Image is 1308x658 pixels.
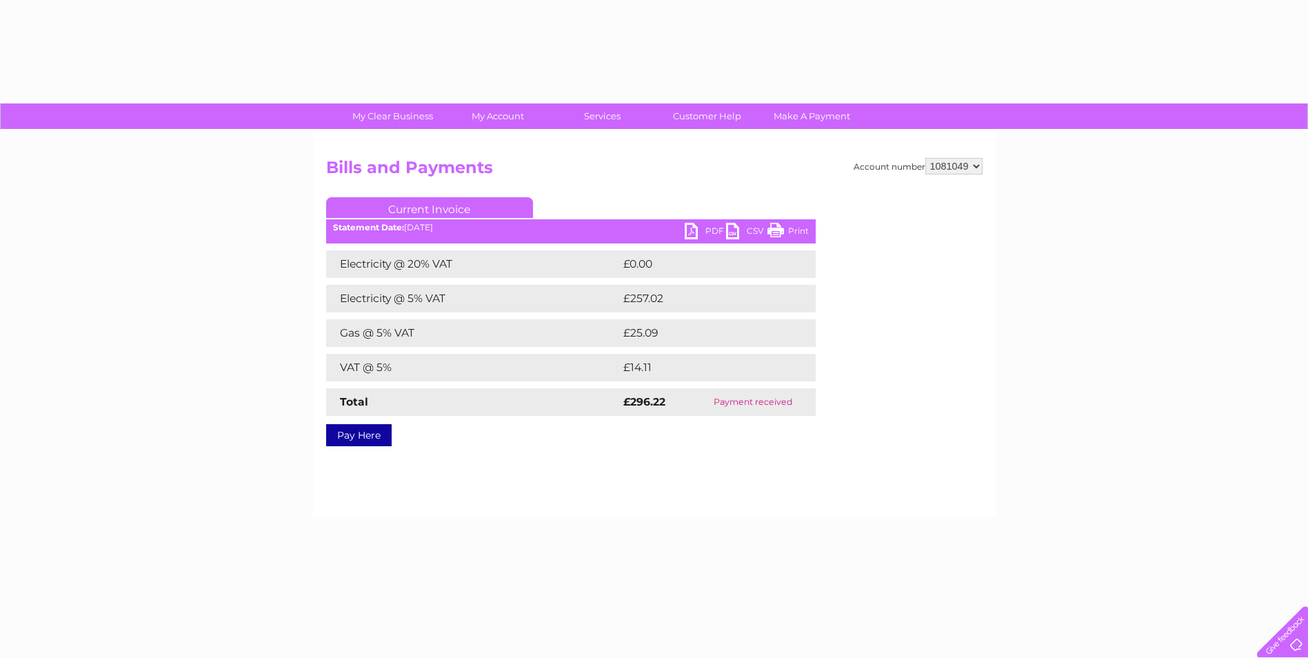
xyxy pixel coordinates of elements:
td: Electricity @ 20% VAT [326,250,620,278]
b: Statement Date: [333,222,404,232]
div: [DATE] [326,223,816,232]
a: Print [767,223,809,243]
h2: Bills and Payments [326,158,983,184]
a: CSV [726,223,767,243]
a: Make A Payment [755,103,869,129]
a: My Clear Business [336,103,450,129]
a: Current Invoice [326,197,533,218]
a: Customer Help [650,103,764,129]
td: £0.00 [620,250,784,278]
a: My Account [441,103,554,129]
td: Payment received [691,388,816,416]
a: Services [545,103,659,129]
strong: £296.22 [623,395,665,408]
td: Electricity @ 5% VAT [326,285,620,312]
a: PDF [685,223,726,243]
td: Gas @ 5% VAT [326,319,620,347]
strong: Total [340,395,368,408]
td: £14.11 [620,354,783,381]
a: Pay Here [326,424,392,446]
div: Account number [854,158,983,175]
td: £25.09 [620,319,788,347]
td: VAT @ 5% [326,354,620,381]
td: £257.02 [620,285,791,312]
